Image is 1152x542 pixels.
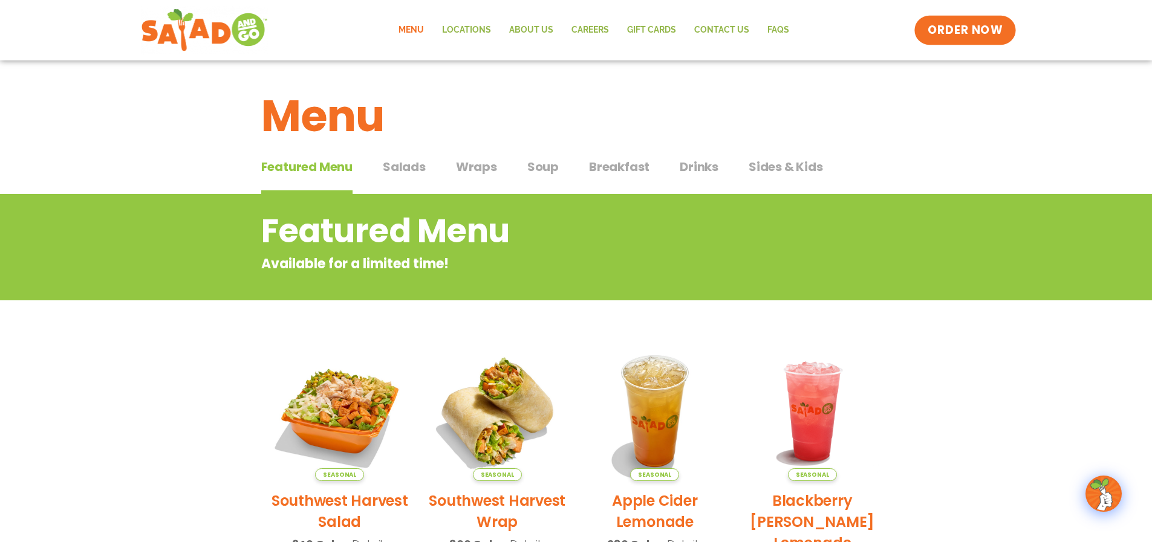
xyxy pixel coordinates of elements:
span: Seasonal [788,468,837,481]
span: Seasonal [630,468,679,481]
span: Salads [383,158,426,176]
span: Seasonal [473,468,522,481]
a: GIFT CARDS [618,16,685,44]
img: new-SAG-logo-768×292 [141,6,268,54]
p: Available for a limited time! [261,254,794,274]
a: About Us [500,16,562,44]
span: Wraps [456,158,497,176]
a: FAQs [758,16,798,44]
span: Seasonal [315,468,364,481]
a: Careers [562,16,618,44]
span: Featured Menu [261,158,353,176]
h2: Featured Menu [261,207,794,256]
a: Contact Us [685,16,758,44]
h2: Southwest Harvest Salad [270,490,410,532]
img: wpChatIcon [1087,477,1121,511]
div: Tabbed content [261,153,891,195]
span: Soup [527,158,559,176]
span: Drinks [680,158,718,176]
img: Product photo for Blackberry Bramble Lemonade [743,341,882,481]
span: Breakfast [589,158,649,176]
a: Locations [433,16,500,44]
nav: Menu [389,16,798,44]
img: Product photo for Southwest Harvest Wrap [428,341,567,481]
h1: Menu [261,83,891,149]
h2: Apple Cider Lemonade [585,490,725,532]
a: ORDER NOW [914,16,1016,45]
a: Menu [389,16,433,44]
h2: Southwest Harvest Wrap [428,490,567,532]
span: Sides & Kids [749,158,823,176]
span: ORDER NOW [928,22,1003,38]
img: Product photo for Southwest Harvest Salad [270,341,410,481]
img: Product photo for Apple Cider Lemonade [585,341,725,481]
